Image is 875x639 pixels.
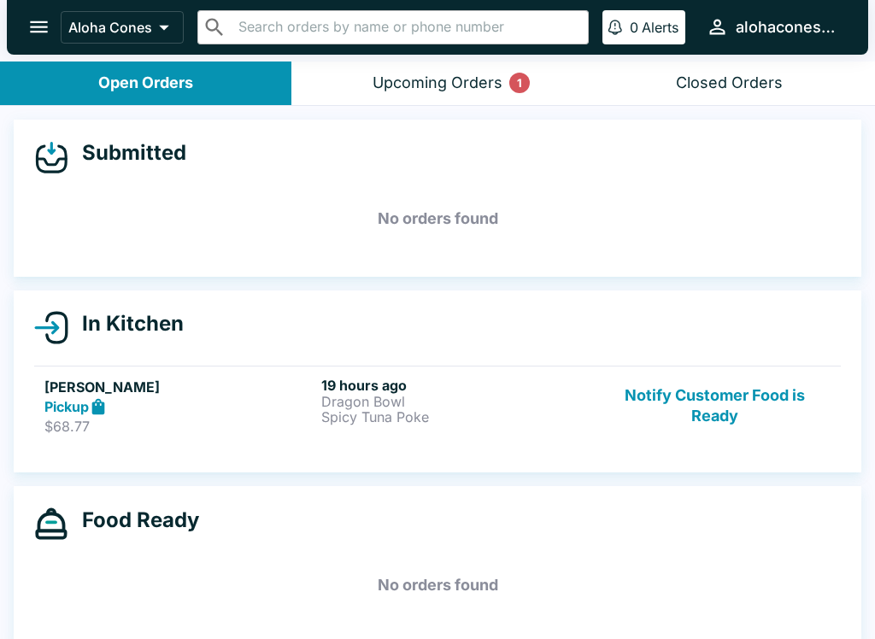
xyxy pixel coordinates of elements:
p: 0 [630,19,638,36]
h4: Food Ready [68,507,199,533]
h4: In Kitchen [68,311,184,337]
h4: Submitted [68,140,186,166]
p: 1 [517,74,522,91]
input: Search orders by name or phone number [233,15,581,39]
h5: [PERSON_NAME] [44,377,314,397]
div: Upcoming Orders [373,73,502,93]
h5: No orders found [34,554,841,616]
p: Dragon Bowl [321,394,591,409]
h6: 19 hours ago [321,377,591,394]
p: Spicy Tuna Poke [321,409,591,425]
p: $68.77 [44,418,314,435]
button: Aloha Cones [61,11,184,44]
strong: Pickup [44,398,89,415]
div: Open Orders [98,73,193,93]
p: Aloha Cones [68,19,152,36]
div: alohacones808 [736,17,841,38]
button: Notify Customer Food is Ready [599,377,831,436]
a: [PERSON_NAME]Pickup$68.7719 hours agoDragon BowlSpicy Tuna PokeNotify Customer Food is Ready [34,366,841,446]
h5: No orders found [34,188,841,249]
button: open drawer [17,5,61,49]
div: Closed Orders [676,73,783,93]
button: alohacones808 [699,9,848,45]
p: Alerts [642,19,678,36]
